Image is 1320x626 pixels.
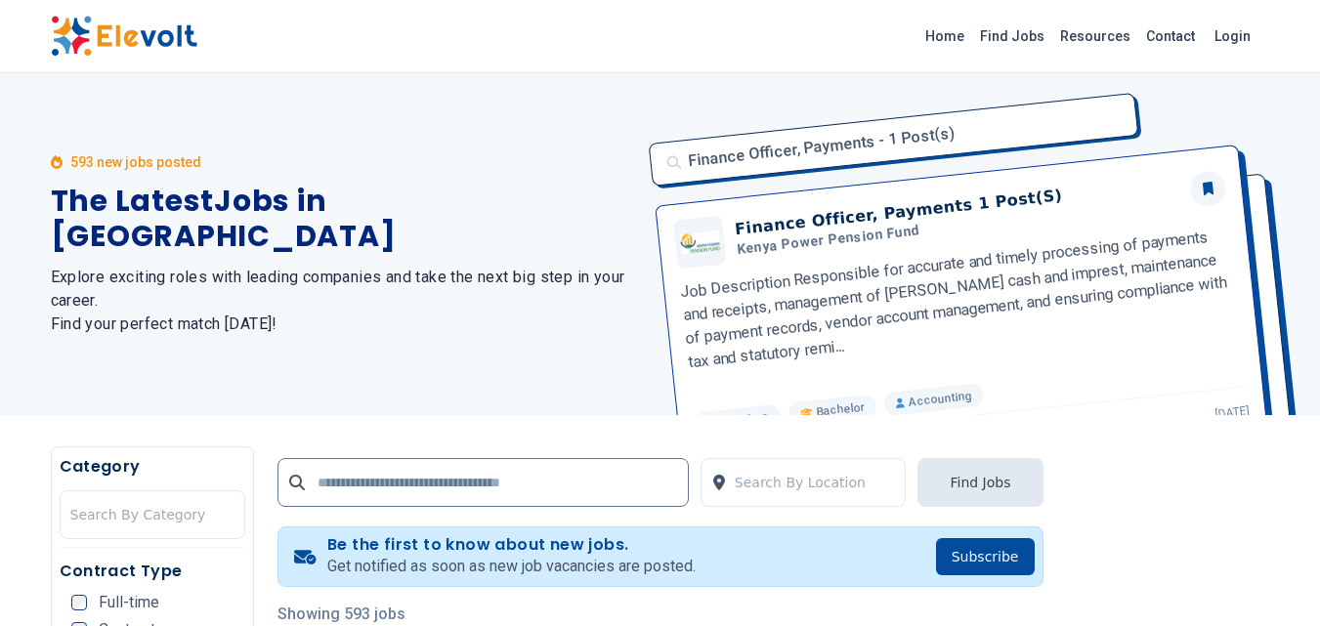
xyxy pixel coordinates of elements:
h4: Be the first to know about new jobs. [327,535,696,555]
p: Get notified as soon as new job vacancies are posted. [327,555,696,578]
button: Find Jobs [917,458,1043,507]
a: Find Jobs [972,21,1052,52]
a: Home [917,21,972,52]
img: Elevolt [51,16,197,57]
iframe: Chat Widget [1222,532,1320,626]
h1: The Latest Jobs in [GEOGRAPHIC_DATA] [51,184,637,254]
p: 593 new jobs posted [70,152,201,172]
a: Contact [1138,21,1203,52]
a: Resources [1052,21,1138,52]
h2: Explore exciting roles with leading companies and take the next big step in your career. Find you... [51,266,637,336]
a: Login [1203,17,1262,56]
h5: Category [60,455,245,479]
span: Full-time [99,595,159,610]
h5: Contract Type [60,560,245,583]
button: Subscribe [936,538,1035,575]
p: Showing 593 jobs [277,603,1043,626]
input: Full-time [71,595,87,610]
